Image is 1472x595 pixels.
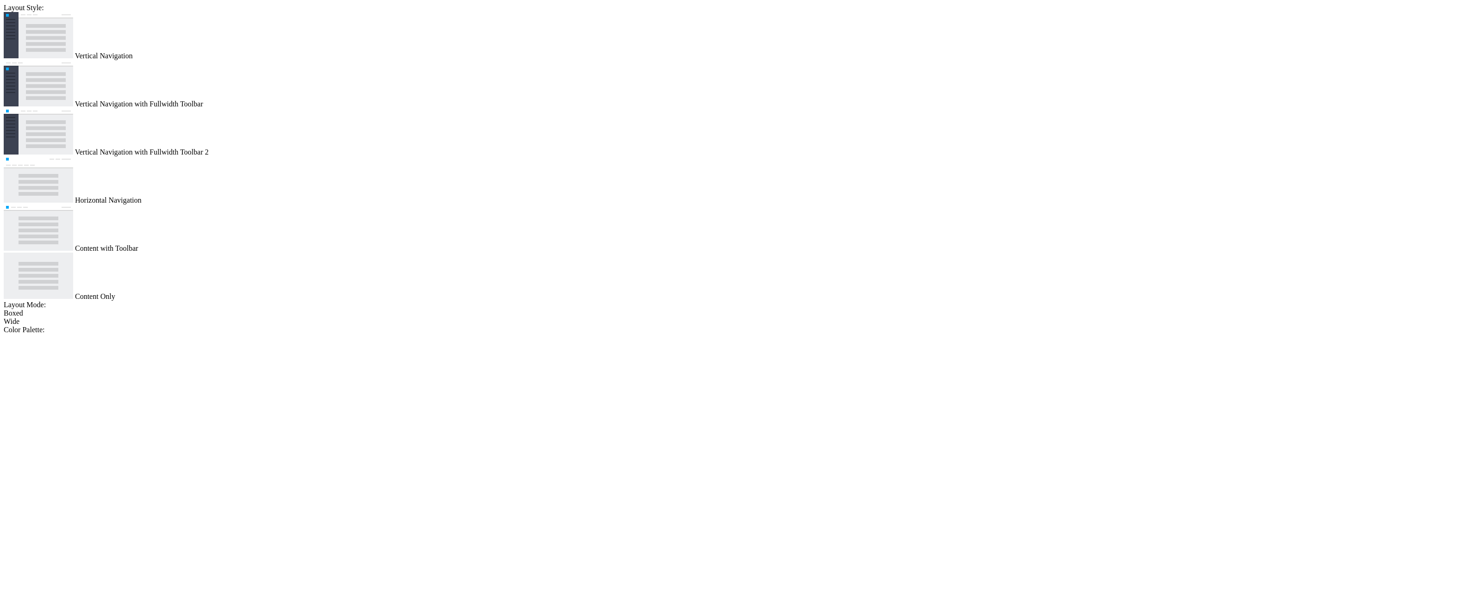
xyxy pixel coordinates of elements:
span: Content with Toolbar [75,244,138,252]
img: horizontal-nav.jpg [4,156,73,203]
span: Vertical Navigation with Fullwidth Toolbar [75,100,203,108]
div: Layout Style: [4,4,1468,12]
md-radio-button: Wide [4,317,1468,326]
md-radio-button: Boxed [4,309,1468,317]
md-radio-button: Vertical Navigation [4,12,1468,60]
span: Horizontal Navigation [75,196,142,204]
span: Content Only [75,292,115,300]
md-radio-button: Horizontal Navigation [4,156,1468,205]
img: vertical-nav.jpg [4,12,73,58]
div: Color Palette: [4,326,1468,334]
md-radio-button: Vertical Navigation with Fullwidth Toolbar 2 [4,108,1468,156]
img: vertical-nav-with-full-toolbar.jpg [4,60,73,106]
span: Vertical Navigation with Fullwidth Toolbar 2 [75,148,209,156]
md-radio-button: Vertical Navigation with Fullwidth Toolbar [4,60,1468,108]
img: content-with-toolbar.jpg [4,205,73,251]
span: Vertical Navigation [75,52,133,60]
md-radio-button: Content with Toolbar [4,205,1468,253]
md-radio-button: Content Only [4,253,1468,301]
img: content-only.jpg [4,253,73,299]
div: Layout Mode: [4,301,1468,309]
img: vertical-nav-with-full-toolbar-2.jpg [4,108,73,155]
